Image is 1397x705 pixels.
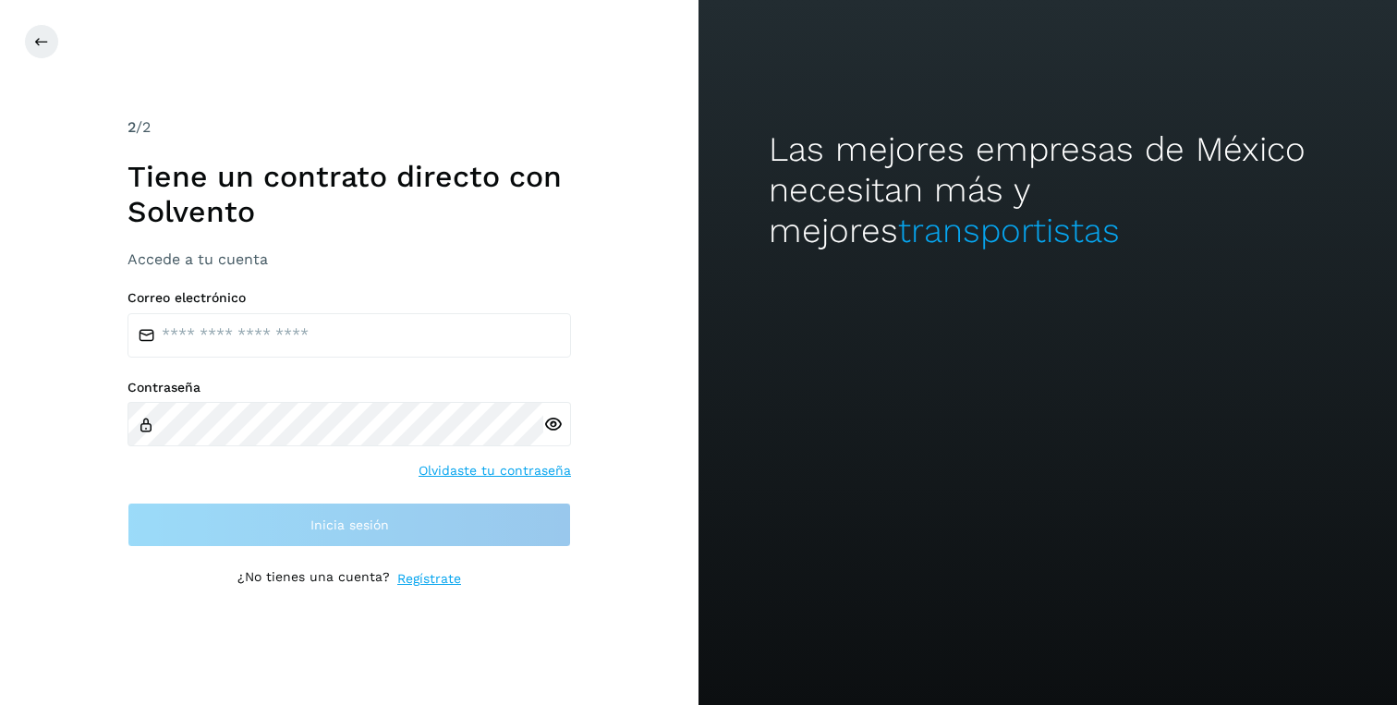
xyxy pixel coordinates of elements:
label: Contraseña [128,380,571,395]
span: 2 [128,118,136,136]
h3: Accede a tu cuenta [128,250,571,268]
a: Regístrate [397,569,461,589]
h2: Las mejores empresas de México necesitan más y mejores [769,129,1328,252]
a: Olvidaste tu contraseña [419,461,571,480]
h1: Tiene un contrato directo con Solvento [128,159,571,230]
div: /2 [128,116,571,139]
span: transportistas [898,211,1120,250]
button: Inicia sesión [128,503,571,547]
span: Inicia sesión [310,518,389,531]
label: Correo electrónico [128,290,571,306]
p: ¿No tienes una cuenta? [237,569,390,589]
